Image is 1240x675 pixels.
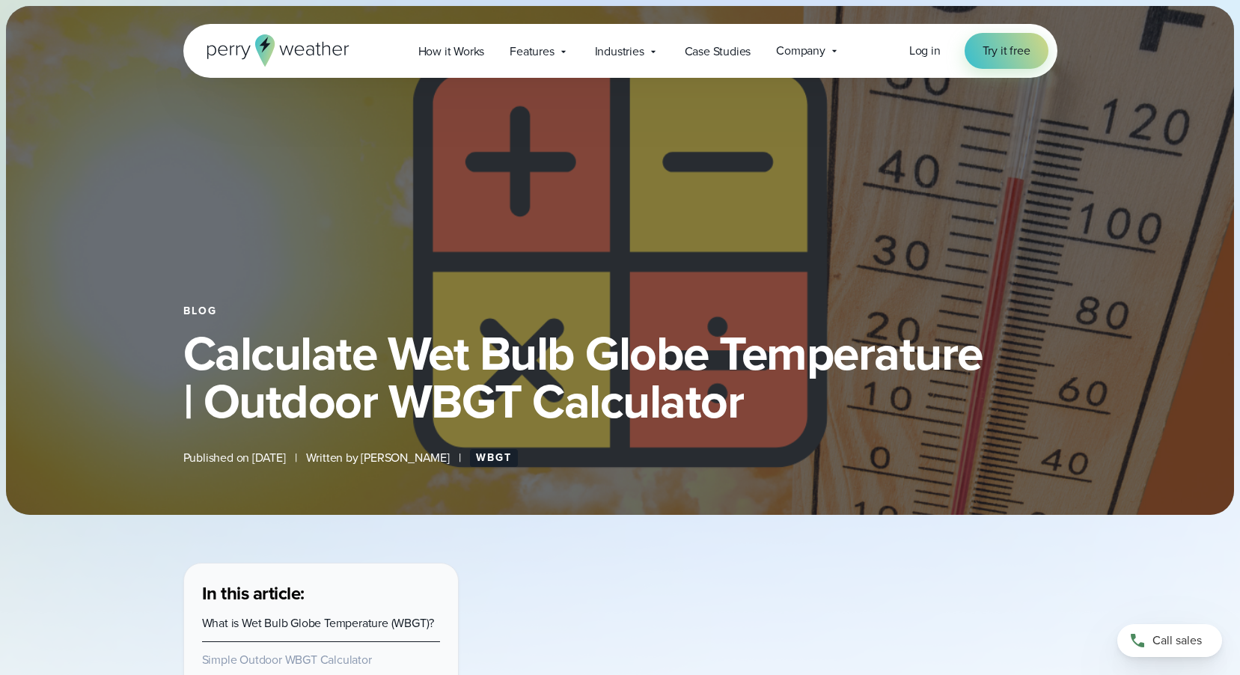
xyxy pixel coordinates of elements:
[510,43,554,61] span: Features
[459,449,461,467] span: |
[1117,624,1222,657] a: Call sales
[295,449,297,467] span: |
[183,305,1057,317] div: Blog
[595,43,644,61] span: Industries
[202,614,435,632] a: What is Wet Bulb Globe Temperature (WBGT)?
[418,43,485,61] span: How it Works
[909,42,941,59] span: Log in
[909,42,941,60] a: Log in
[776,42,825,60] span: Company
[601,563,1013,625] iframe: WBGT Explained: Listen as we break down all you need to know about WBGT Video
[685,43,751,61] span: Case Studies
[183,329,1057,425] h1: Calculate Wet Bulb Globe Temperature | Outdoor WBGT Calculator
[406,36,498,67] a: How it Works
[1152,632,1202,650] span: Call sales
[983,42,1030,60] span: Try it free
[202,581,440,605] h3: In this article:
[202,651,372,668] a: Simple Outdoor WBGT Calculator
[470,449,518,467] a: WBGT
[183,449,286,467] span: Published on [DATE]
[306,449,450,467] span: Written by [PERSON_NAME]
[672,36,764,67] a: Case Studies
[965,33,1048,69] a: Try it free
